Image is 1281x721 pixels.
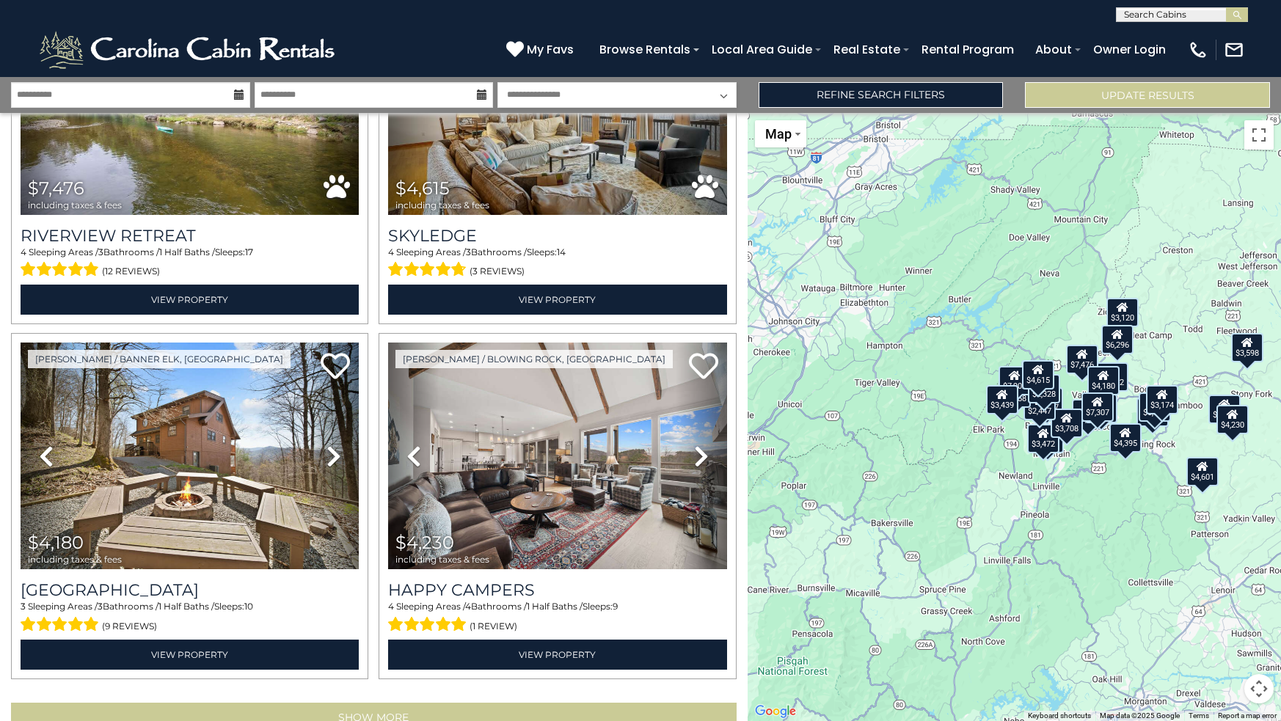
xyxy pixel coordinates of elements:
span: (1 review) [470,617,517,636]
span: (9 reviews) [102,617,157,636]
div: $3,439 [987,385,1019,414]
div: $8,127 [1208,394,1241,423]
div: $4,230 [1216,404,1249,433]
button: Map camera controls [1244,674,1274,703]
a: [PERSON_NAME] / Banner Elk, [GEOGRAPHIC_DATA] [28,350,291,368]
span: My Favs [527,40,574,59]
div: $4,180 [1088,366,1120,395]
div: $3,434 [1086,393,1118,422]
span: 3 [98,246,103,257]
span: 4 [388,246,394,257]
span: $7,476 [28,177,84,199]
span: Map [765,126,792,142]
div: $6,296 [1101,325,1134,354]
div: $3,708 [1051,409,1084,438]
img: thumbnail_168201997.jpeg [388,343,726,569]
a: Open this area in Google Maps (opens a new window) [751,702,800,721]
div: Sleeping Areas / Bathrooms / Sleeps: [21,600,359,635]
div: Sleeping Areas / Bathrooms / Sleeps: [388,246,726,281]
span: 4 [21,246,26,257]
img: thumbnail_168596680.jpeg [21,343,359,569]
div: $2,846 [1072,398,1104,428]
div: $2,920 [1136,398,1169,427]
img: mail-regular-white.png [1224,40,1244,60]
span: including taxes & fees [395,555,489,564]
div: $4,395 [1109,422,1142,452]
span: 9 [613,601,618,612]
div: $7,307 [1081,392,1114,421]
div: Sleeping Areas / Bathrooms / Sleeps: [388,600,726,635]
span: including taxes & fees [395,200,489,210]
div: $3,472 [1027,424,1059,453]
a: View Property [388,285,726,315]
span: 4 [388,601,394,612]
div: $3,120 [1106,297,1139,326]
a: Riverview Retreat [21,226,359,246]
a: Owner Login [1086,37,1173,62]
a: Terms (opens in new tab) [1189,711,1209,720]
div: $3,598 [1231,332,1263,362]
span: (12 reviews) [102,262,160,281]
button: Change map style [755,120,806,147]
span: (3 reviews) [470,262,525,281]
a: View Property [21,285,359,315]
button: Toggle fullscreen view [1244,120,1274,150]
a: Refine Search Filters [759,82,1004,108]
a: [GEOGRAPHIC_DATA] [21,580,359,600]
span: $4,230 [395,532,454,553]
a: Real Estate [826,37,908,62]
span: 1 Half Baths / [527,601,583,612]
a: Happy Campers [388,580,726,600]
a: Browse Rentals [592,37,698,62]
span: 3 [98,601,103,612]
h3: Lazy Oaks Lodge [21,580,359,600]
div: $2,447 [1023,391,1056,420]
span: 17 [245,246,253,257]
a: View Property [21,640,359,670]
div: $4,615 [1022,359,1054,389]
div: Sleeping Areas / Bathrooms / Sleeps: [21,246,359,281]
span: $4,615 [395,177,450,199]
a: View Property [388,640,726,670]
span: including taxes & fees [28,200,122,210]
span: 1 Half Baths / [159,246,215,257]
span: Map data ©2025 Google [1100,711,1180,720]
span: 3 [21,601,26,612]
img: Google [751,702,800,721]
div: $3,174 [1146,385,1178,414]
span: 3 [466,246,471,257]
div: $7,902 [999,366,1031,395]
a: [PERSON_NAME] / Blowing Rock, [GEOGRAPHIC_DATA] [395,350,673,368]
div: $4,677 [1032,423,1064,453]
img: phone-regular-white.png [1188,40,1208,60]
a: Add to favorites [321,351,350,383]
span: $4,180 [28,532,84,553]
a: Add to favorites [689,351,718,383]
a: My Favs [506,40,577,59]
button: Update Results [1025,82,1270,108]
span: 4 [465,601,471,612]
a: Local Area Guide [704,37,820,62]
a: Skyledge [388,226,726,246]
div: $5,838 [1139,392,1171,422]
a: Rental Program [914,37,1021,62]
span: 1 Half Baths / [158,601,214,612]
span: 14 [557,246,566,257]
span: including taxes & fees [28,555,122,564]
img: White-1-2.png [37,28,341,72]
div: $6,222 [1096,362,1128,391]
div: $4,601 [1187,456,1219,486]
a: About [1028,37,1079,62]
span: 10 [244,601,253,612]
button: Keyboard shortcuts [1028,711,1091,721]
a: Report a map error [1218,711,1277,720]
div: $2,328 [1028,374,1060,403]
div: $7,476 [1067,345,1099,374]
